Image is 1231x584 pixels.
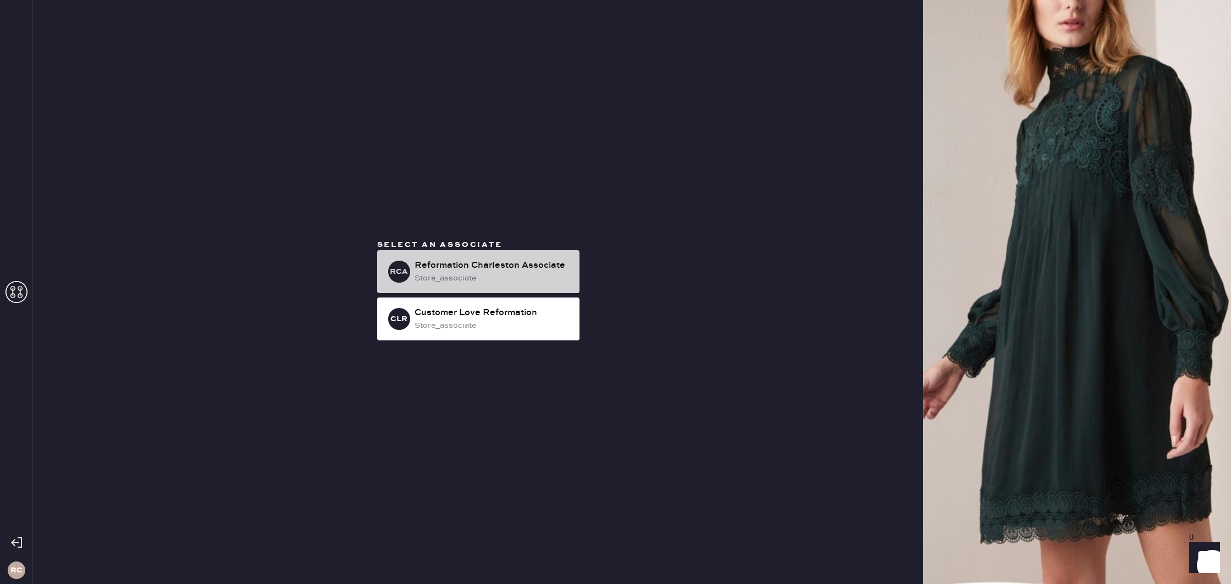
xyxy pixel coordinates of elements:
[390,268,408,276] h3: RCA
[415,306,571,319] div: Customer Love Reformation
[415,272,571,284] div: store_associate
[415,319,571,332] div: store_associate
[415,259,571,272] div: Reformation Charleston Associate
[390,315,407,323] h3: CLR
[377,240,503,250] span: Select an associate
[1179,535,1226,582] iframe: Front Chat
[10,566,23,574] h3: RC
